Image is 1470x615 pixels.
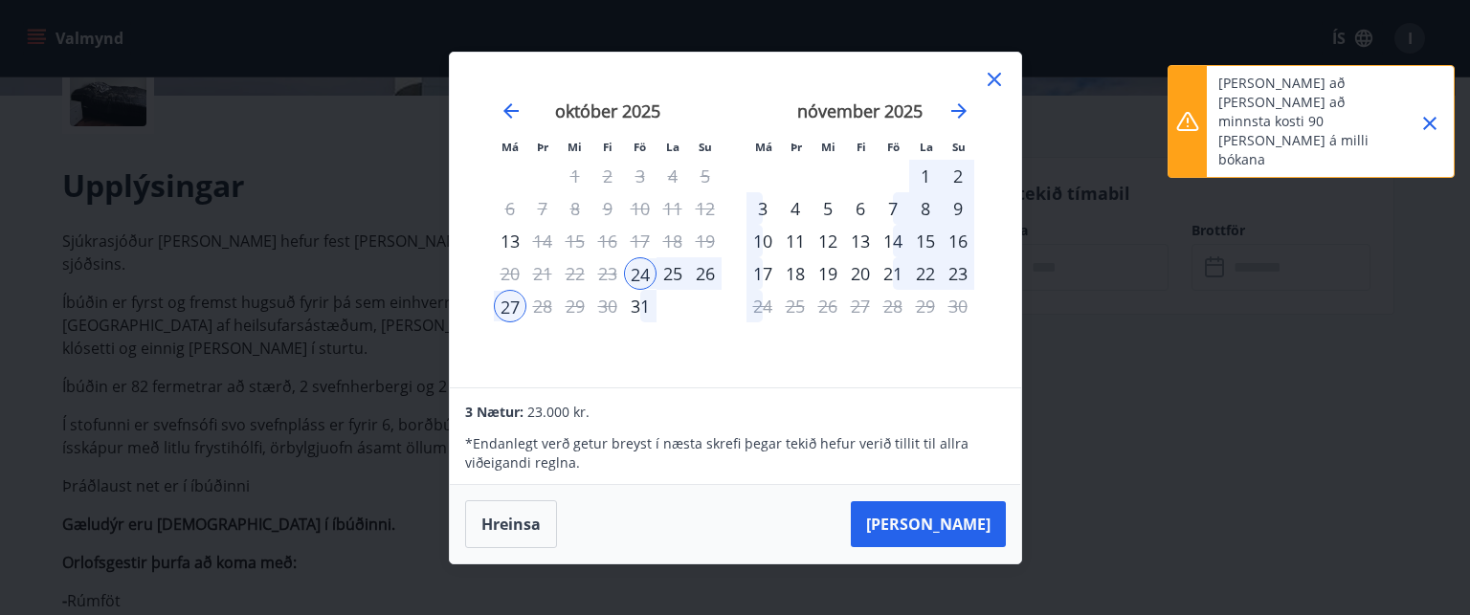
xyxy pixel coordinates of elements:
td: Choose föstudagur, 14. nóvember 2025 as your check-out date. It’s available. [877,225,909,257]
div: 18 [779,257,812,290]
small: La [666,140,679,154]
td: Choose miðvikudagur, 5. nóvember 2025 as your check-out date. It’s available. [812,192,844,225]
td: Not available. sunnudagur, 30. nóvember 2025 [942,290,974,322]
td: Not available. laugardagur, 11. október 2025 [657,192,689,225]
div: 21 [877,257,909,290]
div: 10 [746,225,779,257]
td: Selected. sunnudagur, 26. október 2025 [689,257,722,290]
td: Not available. fimmtudagur, 9. október 2025 [591,192,624,225]
div: 5 [812,192,844,225]
td: Choose þriðjudagur, 14. október 2025 as your check-out date. It’s available. [526,225,559,257]
td: Choose miðvikudagur, 19. nóvember 2025 as your check-out date. It’s available. [812,257,844,290]
div: 20 [844,257,877,290]
div: 12 [812,225,844,257]
small: Mi [568,140,582,154]
td: Choose laugardagur, 8. nóvember 2025 as your check-out date. It’s available. [909,192,942,225]
td: Choose sunnudagur, 23. nóvember 2025 as your check-out date. It’s available. [942,257,974,290]
td: Not available. fimmtudagur, 2. október 2025 [591,160,624,192]
div: Aðeins innritun í boði [494,225,526,257]
button: Hreinsa [465,500,557,548]
small: Má [755,140,772,154]
span: 23.000 kr. [527,403,590,421]
td: Not available. fimmtudagur, 23. október 2025 [591,257,624,290]
div: Move forward to switch to the next month. [947,99,970,122]
button: Close [1414,107,1446,140]
p: [PERSON_NAME] að [PERSON_NAME] að minnsta kosti 90 [PERSON_NAME] á milli bókana [1218,74,1387,169]
div: 15 [909,225,942,257]
div: Aðeins innritun í boði [624,290,657,322]
small: Þr [791,140,802,154]
div: 17 [746,257,779,290]
td: Not available. föstudagur, 3. október 2025 [624,160,657,192]
td: Choose mánudagur, 3. nóvember 2025 as your check-out date. It’s available. [746,192,779,225]
td: Not available. miðvikudagur, 22. október 2025 [559,257,591,290]
td: Not available. laugardagur, 29. nóvember 2025 [909,290,942,322]
small: Fi [603,140,612,154]
td: Selected. laugardagur, 25. október 2025 [657,257,689,290]
small: La [920,140,933,154]
td: Not available. sunnudagur, 5. október 2025 [689,160,722,192]
td: Not available. fimmtudagur, 16. október 2025 [591,225,624,257]
td: Choose þriðjudagur, 11. nóvember 2025 as your check-out date. It’s available. [779,225,812,257]
small: Mi [821,140,835,154]
div: 3 [746,192,779,225]
td: Choose laugardagur, 15. nóvember 2025 as your check-out date. It’s available. [909,225,942,257]
td: Not available. föstudagur, 28. nóvember 2025 [877,290,909,322]
td: Not available. laugardagur, 18. október 2025 [657,225,689,257]
td: Choose laugardagur, 1. nóvember 2025 as your check-out date. It’s available. [909,160,942,192]
td: Not available. miðvikudagur, 15. október 2025 [559,225,591,257]
div: Aðeins útritun í boði [526,225,559,257]
strong: október 2025 [555,99,660,122]
div: Aðeins útritun í boði [494,290,526,322]
div: 9 [942,192,974,225]
td: Selected as end date. mánudagur, 27. október 2025 [494,290,526,322]
td: Choose föstudagur, 7. nóvember 2025 as your check-out date. It’s available. [877,192,909,225]
div: Calendar [473,76,998,364]
td: Not available. mánudagur, 20. október 2025 [494,257,526,290]
td: Not available. föstudagur, 17. október 2025 [624,225,657,257]
small: Su [699,140,712,154]
div: Move backward to switch to the previous month. [500,99,523,122]
strong: nóvember 2025 [797,99,923,122]
small: Þr [537,140,548,154]
td: Not available. miðvikudagur, 8. október 2025 [559,192,591,225]
div: 11 [779,225,812,257]
td: Choose föstudagur, 21. nóvember 2025 as your check-out date. It’s available. [877,257,909,290]
td: Not available. þriðjudagur, 7. október 2025 [526,192,559,225]
td: Choose miðvikudagur, 12. nóvember 2025 as your check-out date. It’s available. [812,225,844,257]
td: Choose mánudagur, 24. nóvember 2025 as your check-out date. It’s available. [746,290,779,322]
div: 2 [942,160,974,192]
td: Choose fimmtudagur, 20. nóvember 2025 as your check-out date. It’s available. [844,257,877,290]
div: 14 [877,225,909,257]
td: Not available. þriðjudagur, 25. nóvember 2025 [779,290,812,322]
div: 23 [942,257,974,290]
td: Selected as start date. föstudagur, 24. október 2025 [624,257,657,290]
td: Choose sunnudagur, 2. nóvember 2025 as your check-out date. It’s available. [942,160,974,192]
div: 6 [844,192,877,225]
small: Má [501,140,519,154]
small: Fö [634,140,646,154]
td: Not available. sunnudagur, 12. október 2025 [689,192,722,225]
div: Aðeins innritun í boði [624,257,657,290]
div: 8 [909,192,942,225]
td: Not available. þriðjudagur, 21. október 2025 [526,257,559,290]
td: Choose þriðjudagur, 18. nóvember 2025 as your check-out date. It’s available. [779,257,812,290]
td: Choose sunnudagur, 9. nóvember 2025 as your check-out date. It’s available. [942,192,974,225]
button: [PERSON_NAME] [851,501,1006,547]
td: Choose þriðjudagur, 4. nóvember 2025 as your check-out date. It’s available. [779,192,812,225]
div: 26 [689,257,722,290]
span: 3 Nætur: [465,403,523,421]
div: 25 [657,257,689,290]
div: 19 [812,257,844,290]
td: Not available. föstudagur, 10. október 2025 [624,192,657,225]
small: Fi [857,140,866,154]
td: Not available. laugardagur, 4. október 2025 [657,160,689,192]
div: 22 [909,257,942,290]
td: Not available. miðvikudagur, 1. október 2025 [559,160,591,192]
td: Not available. þriðjudagur, 28. október 2025 [526,290,559,322]
td: Choose mánudagur, 13. október 2025 as your check-out date. It’s available. [494,225,526,257]
td: Not available. sunnudagur, 19. október 2025 [689,225,722,257]
p: * Endanlegt verð getur breyst í næsta skrefi þegar tekið hefur verið tillit til allra viðeigandi ... [465,434,1005,472]
td: Not available. miðvikudagur, 26. nóvember 2025 [812,290,844,322]
div: 16 [942,225,974,257]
